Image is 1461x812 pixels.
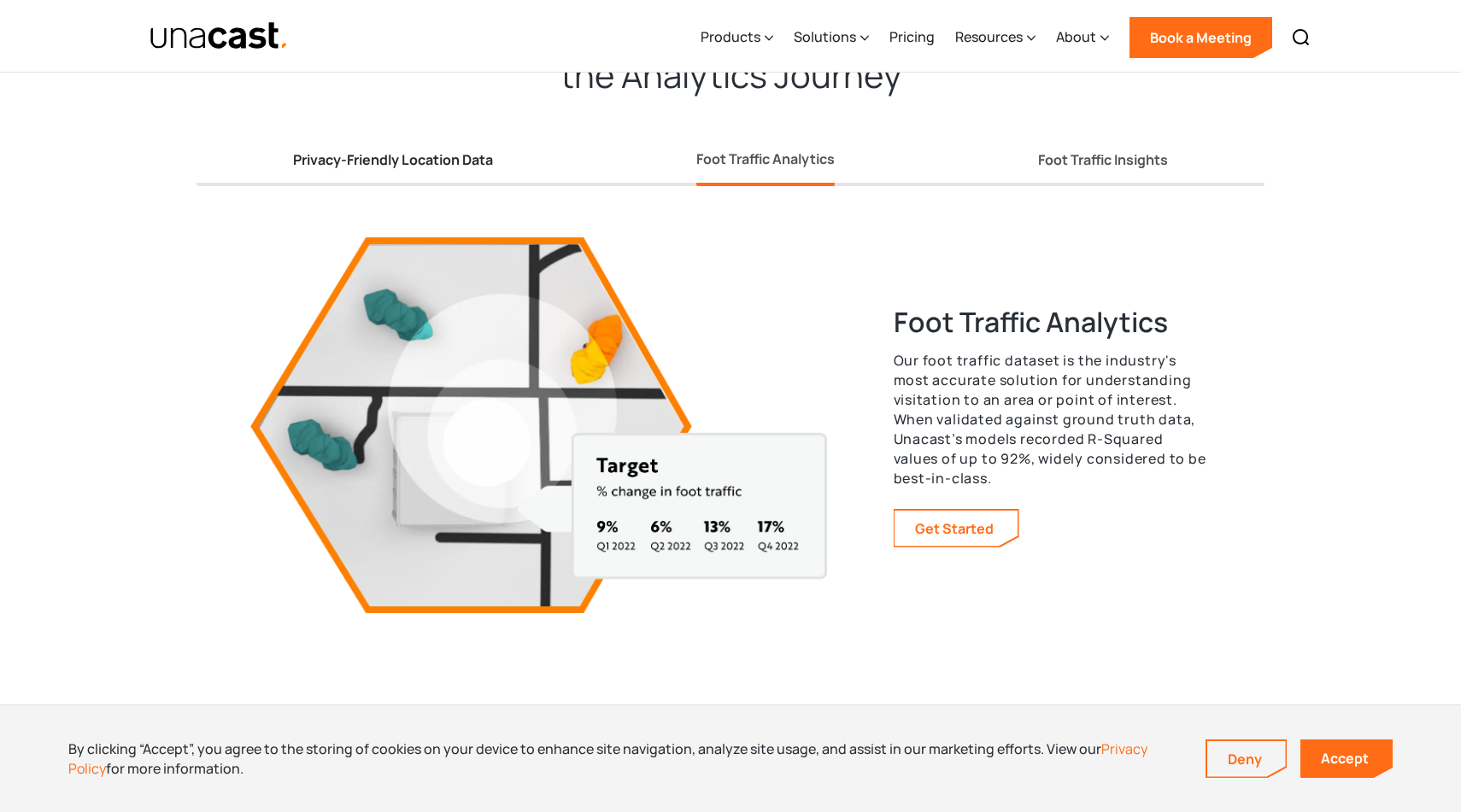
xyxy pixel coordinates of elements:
[889,3,935,73] a: Pricing
[1056,26,1096,47] div: About
[894,351,1212,488] p: Our foot traffic dataset is the industry's most accurate solution for understanding visitation to...
[895,511,1018,546] a: Book a meeting to discover our foot traffic data capabilities
[1300,739,1393,778] a: Accept
[696,149,835,169] div: Foot Traffic Analytics
[250,237,827,612] img: 3d visualization of city tile of the Foot Traffic Analytics
[1129,17,1272,58] a: Book a Meeting
[955,26,1023,47] div: Resources
[955,3,1036,73] div: Resources
[1038,151,1168,169] div: Foot Traffic Insights
[894,303,1212,341] h3: Foot Traffic Analytics
[293,151,493,169] div: Privacy-Friendly Location Data
[68,739,1147,777] a: Privacy Policy
[150,21,289,51] img: Unacast text logo
[68,739,1180,778] div: By clicking “Accept”, you agree to the storing of cookies on your device to enhance site navigati...
[701,3,773,73] div: Products
[794,26,856,47] div: Solutions
[794,3,869,73] div: Solutions
[1291,27,1311,48] img: Search icon
[1207,741,1286,777] a: Deny
[701,26,760,47] div: Products
[150,21,289,51] a: home
[1056,3,1109,73] div: About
